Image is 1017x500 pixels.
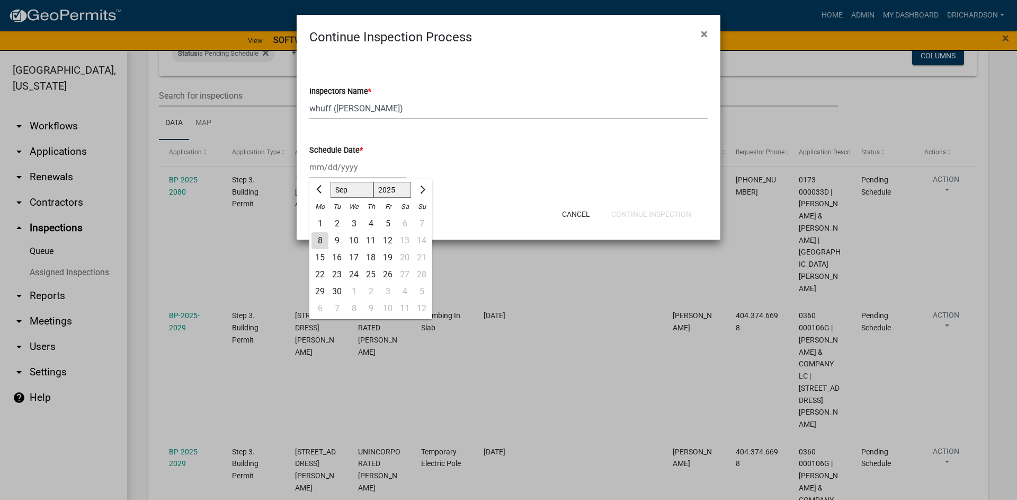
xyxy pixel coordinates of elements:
div: Wednesday, September 3, 2025 [345,215,362,232]
div: 9 [328,232,345,249]
div: Su [413,198,430,215]
div: 10 [379,300,396,317]
div: We [345,198,362,215]
div: 12 [379,232,396,249]
h4: Continue Inspection Process [309,28,472,47]
div: 24 [345,266,362,283]
div: 9 [362,300,379,317]
div: Tuesday, September 30, 2025 [328,283,345,300]
select: Select year [373,182,412,198]
div: 3 [379,283,396,300]
div: 7 [328,300,345,317]
button: Close [692,19,716,49]
div: Tuesday, September 9, 2025 [328,232,345,249]
div: Thursday, September 25, 2025 [362,266,379,283]
div: 2 [328,215,345,232]
div: Friday, October 3, 2025 [379,283,396,300]
div: 6 [311,300,328,317]
input: mm/dd/yyyy [309,156,406,178]
span: × [701,27,708,41]
div: Monday, September 1, 2025 [311,215,328,232]
div: Fr [379,198,396,215]
div: 29 [311,283,328,300]
button: Previous month [314,181,326,198]
select: Select month [331,182,373,198]
div: 8 [345,300,362,317]
div: Thursday, September 11, 2025 [362,232,379,249]
div: Friday, September 5, 2025 [379,215,396,232]
div: 10 [345,232,362,249]
div: Monday, September 29, 2025 [311,283,328,300]
div: 8 [311,232,328,249]
div: Thursday, October 2, 2025 [362,283,379,300]
div: Friday, September 26, 2025 [379,266,396,283]
div: 4 [362,215,379,232]
div: 2 [362,283,379,300]
label: Schedule Date [309,147,363,154]
div: Wednesday, October 8, 2025 [345,300,362,317]
div: 15 [311,249,328,266]
div: Friday, October 10, 2025 [379,300,396,317]
div: Thursday, September 4, 2025 [362,215,379,232]
div: 23 [328,266,345,283]
div: Th [362,198,379,215]
div: 18 [362,249,379,266]
div: Tuesday, September 23, 2025 [328,266,345,283]
div: Friday, September 19, 2025 [379,249,396,266]
div: 17 [345,249,362,266]
div: Monday, September 15, 2025 [311,249,328,266]
div: Monday, September 8, 2025 [311,232,328,249]
div: Tuesday, September 16, 2025 [328,249,345,266]
div: Monday, September 22, 2025 [311,266,328,283]
div: Tu [328,198,345,215]
div: Sa [396,198,413,215]
div: Wednesday, September 17, 2025 [345,249,362,266]
div: 16 [328,249,345,266]
div: 5 [379,215,396,232]
div: 1 [311,215,328,232]
button: Cancel [554,205,599,224]
div: Wednesday, September 10, 2025 [345,232,362,249]
div: 25 [362,266,379,283]
div: Wednesday, September 24, 2025 [345,266,362,283]
label: Inspectors Name [309,88,371,95]
div: 1 [345,283,362,300]
div: Friday, September 12, 2025 [379,232,396,249]
button: Next month [415,181,428,198]
div: Tuesday, October 7, 2025 [328,300,345,317]
div: Wednesday, October 1, 2025 [345,283,362,300]
div: Mo [311,198,328,215]
div: Thursday, October 9, 2025 [362,300,379,317]
div: 19 [379,249,396,266]
div: 11 [362,232,379,249]
div: 30 [328,283,345,300]
div: 26 [379,266,396,283]
div: Thursday, September 18, 2025 [362,249,379,266]
div: 22 [311,266,328,283]
button: Continue Inspection [603,205,700,224]
div: Monday, October 6, 2025 [311,300,328,317]
div: 3 [345,215,362,232]
div: Tuesday, September 2, 2025 [328,215,345,232]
